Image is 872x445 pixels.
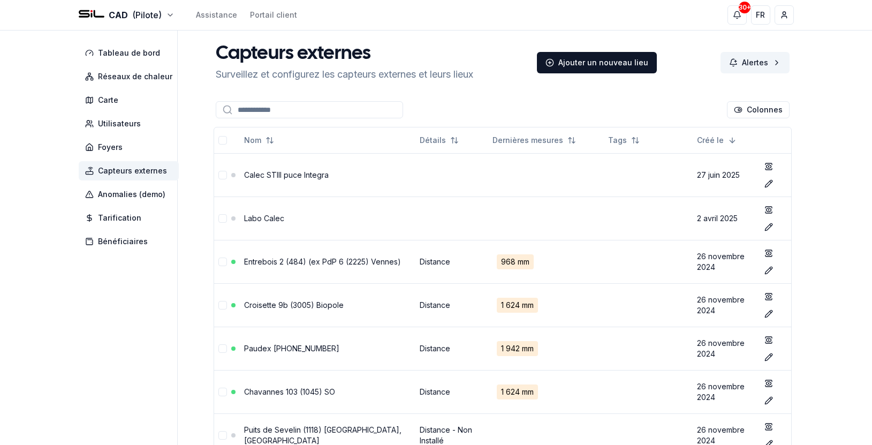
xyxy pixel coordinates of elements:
[693,327,755,370] td: 26 novembre 2024
[497,384,538,399] span: 1 624 mm
[250,10,297,20] a: Portail client
[244,425,401,445] a: Puits de Sevelin (1118) [GEOGRAPHIC_DATA], [GEOGRAPHIC_DATA]
[492,380,600,404] a: 1 624 mm
[79,2,104,28] img: SIL - CAD Logo
[497,298,538,313] span: 1 624 mm
[244,135,261,146] span: Nom
[218,301,227,310] button: Sélectionner la ligne
[244,387,335,396] a: Chavannes 103 (1045) SO
[497,254,534,269] span: 968 mm
[79,67,183,86] a: Réseaux de chaleur
[98,118,141,129] span: Utilisateurs
[727,101,790,118] button: Cocher les colonnes
[693,370,755,413] td: 26 novembre 2024
[216,43,473,65] h1: Capteurs externes
[79,9,175,21] button: CAD(Pilote)
[196,10,237,20] a: Assistance
[244,344,339,353] a: Paudex [PHONE_NUMBER]
[244,214,284,223] a: Labo Calec
[244,257,401,266] a: Entrebois 2 (484) (ex PdP 6 (2225) Vennes)
[98,48,160,58] span: Tableau de bord
[218,344,227,353] button: Sélectionner la ligne
[691,132,743,149] button: Sorted descending. Click to sort ascending.
[218,171,227,179] button: Sélectionner la ligne
[537,52,657,73] a: Ajouter un nouveau lieu
[492,135,563,146] span: Dernières mesures
[218,258,227,266] button: Sélectionner la ligne
[79,185,183,204] a: Anomalies (demo)
[218,136,227,145] button: Tout sélectionner
[693,240,755,283] td: 26 novembre 2024
[218,388,227,396] button: Sélectionner la ligne
[98,71,172,82] span: Réseaux de chaleur
[492,250,600,274] a: 968 mm
[497,341,538,356] span: 1 942 mm
[109,9,128,21] span: CAD
[98,213,141,223] span: Tarification
[739,2,750,13] div: 30+
[79,138,183,157] a: Foyers
[693,153,755,197] td: 27 juin 2025
[244,170,329,179] a: Calec STIII puce Integra
[218,431,227,440] button: Sélectionner la ligne
[486,132,582,149] button: Not sorted. Click to sort ascending.
[79,208,183,228] a: Tarification
[218,214,227,223] button: Sélectionner la ligne
[420,300,450,310] a: Distance
[413,132,465,149] button: Not sorted. Click to sort ascending.
[79,114,183,133] a: Utilisateurs
[420,425,472,445] a: Distance - Non Installé
[216,67,473,82] p: Surveillez et configurez les capteurs externes et leurs lieux
[756,10,765,20] span: FR
[79,90,183,110] a: Carte
[693,197,755,240] td: 2 avril 2025
[492,337,600,360] a: 1 942 mm
[697,135,724,146] span: Créé le
[132,9,162,21] span: (Pilote)
[79,232,183,251] a: Bénéficiaires
[420,135,446,146] span: Détails
[420,257,450,266] a: Distance
[79,43,183,63] a: Tableau de bord
[420,344,450,353] a: Distance
[693,283,755,327] td: 26 novembre 2024
[420,387,450,396] a: Distance
[721,52,790,73] a: Alertes
[98,189,165,200] span: Anomalies (demo)
[98,95,118,105] span: Carte
[98,165,167,176] span: Capteurs externes
[79,161,183,180] a: Capteurs externes
[244,300,344,310] a: Croisette 9b (3005) Biopole
[727,5,747,25] button: 30+
[98,236,148,247] span: Bénéficiaires
[608,135,627,146] span: Tags
[98,142,123,153] span: Foyers
[492,293,600,317] a: 1 624 mm
[238,132,280,149] button: Not sorted. Click to sort ascending.
[751,5,770,25] button: FR
[602,132,646,149] button: Not sorted. Click to sort ascending.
